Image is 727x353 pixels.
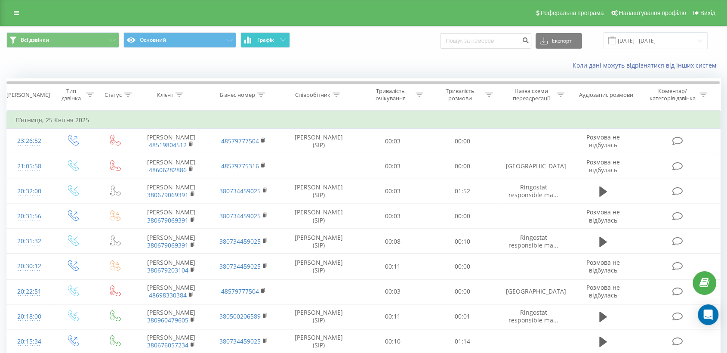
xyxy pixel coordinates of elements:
td: 00:03 [358,179,428,204]
td: П’ятниця, 25 Квітня 2025 [7,111,721,129]
td: [PERSON_NAME] (SIP) [280,204,357,229]
a: 380960479605 [147,316,188,324]
a: 380734459025 [219,262,261,270]
td: 00:03 [358,154,428,179]
span: Розмова не відбулась [586,283,620,299]
td: 00:03 [358,129,428,154]
div: Назва схеми переадресації [508,87,554,102]
span: Всі дзвінки [21,37,49,43]
a: 380734459025 [219,337,261,345]
span: Розмова не відбулась [586,258,620,274]
td: [PERSON_NAME] [135,179,207,204]
button: Основний [123,32,236,48]
td: [PERSON_NAME] [135,279,207,304]
span: Реферальна програма [541,9,604,16]
div: 20:31:56 [15,208,43,225]
a: 380679069391 [147,241,188,249]
a: 380679069391 [147,191,188,199]
td: 00:00 [428,279,497,304]
div: 20:22:51 [15,283,43,300]
button: Графік [240,32,290,48]
span: Графік [257,37,274,43]
span: Налаштування профілю [619,9,686,16]
td: 00:11 [358,254,428,279]
div: Коментар/категорія дзвінка [647,87,697,102]
div: Статус [105,91,122,99]
td: 00:11 [358,304,428,329]
span: Ringostat responsible ma... [508,308,558,324]
a: 380679203104 [147,266,188,274]
td: 00:01 [428,304,497,329]
td: [GEOGRAPHIC_DATA] [497,279,570,304]
td: [PERSON_NAME] (SIP) [280,129,357,154]
button: Всі дзвінки [6,32,119,48]
td: 00:10 [428,229,497,254]
div: 23:26:52 [15,133,43,149]
div: Тип дзвінка [59,87,84,102]
td: 01:52 [428,179,497,204]
a: Коли дані можуть відрізнятися вiд інших систем [573,61,721,69]
td: 00:03 [358,204,428,229]
a: 380679069391 [147,216,188,224]
td: [PERSON_NAME] [135,229,207,254]
td: [PERSON_NAME] [135,154,207,179]
td: [PERSON_NAME] (SIP) [280,229,357,254]
div: 20:30:12 [15,258,43,275]
div: Бізнес номер [220,91,255,99]
td: [PERSON_NAME] (SIP) [280,254,357,279]
input: Пошук за номером [440,33,531,49]
a: 380676057234 [147,341,188,349]
div: 21:05:58 [15,158,43,175]
td: [GEOGRAPHIC_DATA] [497,154,570,179]
div: Open Intercom Messenger [698,304,718,325]
a: 48579777504 [221,287,259,295]
div: 20:15:34 [15,333,43,350]
td: 00:00 [428,204,497,229]
td: 00:00 [428,254,497,279]
a: 48579775316 [221,162,259,170]
a: 48606282886 [149,166,187,174]
div: Співробітник [295,91,330,99]
span: Вихід [700,9,715,16]
td: [PERSON_NAME] (SIP) [280,304,357,329]
button: Експорт [536,33,582,49]
a: 48579777504 [221,137,259,145]
a: 380734459025 [219,187,261,195]
a: 380734459025 [219,212,261,220]
a: 48519804512 [149,141,187,149]
span: Розмова не відбулась [586,158,620,174]
div: [PERSON_NAME] [6,91,50,99]
div: Клієнт [157,91,173,99]
span: Ringostat responsible ma... [508,183,558,199]
td: [PERSON_NAME] [135,204,207,229]
td: [PERSON_NAME] [135,254,207,279]
div: Аудіозапис розмови [579,91,633,99]
span: Розмова не відбулась [586,133,620,149]
td: 00:08 [358,229,428,254]
div: Тривалість розмови [437,87,483,102]
a: 48698330384 [149,291,187,299]
div: 20:18:00 [15,308,43,325]
div: 20:31:32 [15,233,43,250]
a: 380500206589 [219,312,261,320]
td: 00:03 [358,279,428,304]
td: 00:00 [428,129,497,154]
td: 00:00 [428,154,497,179]
div: Тривалість очікування [367,87,413,102]
a: 380734459025 [219,237,261,245]
span: Розмова не відбулась [586,208,620,224]
div: 20:32:00 [15,183,43,200]
td: [PERSON_NAME] (SIP) [280,179,357,204]
td: [PERSON_NAME] [135,304,207,329]
span: Ringostat responsible ma... [508,233,558,249]
td: [PERSON_NAME] [135,129,207,154]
